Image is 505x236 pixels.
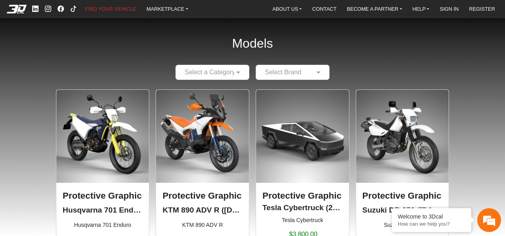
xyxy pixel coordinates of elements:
[262,216,343,224] small: Tesla Cybertruck
[56,90,149,183] img: 701 Enduronull2016-2024
[466,4,498,14] a: REGISTER
[356,90,449,183] img: DR 6501996-2024
[409,4,433,14] a: HELP
[309,4,340,14] a: CONTACT
[63,205,143,216] p: Husqvarna 701 Enduro (2016-2024)
[398,213,465,220] div: Welcome to 3Dcal
[398,221,465,227] p: How can we help you?
[162,205,243,216] p: KTM 890 ADV R (2023-2025)
[269,4,305,14] a: ABOUT US
[82,4,139,14] a: FIND YOUR VEHICLE
[262,189,343,203] p: Protective Graphic Kit
[344,4,405,14] a: BECOME A PARTNER
[437,4,462,14] a: SIGN IN
[262,202,343,214] p: Tesla Cybertruck (2024)
[362,189,443,203] p: Protective Graphic Kit
[162,189,243,203] p: Protective Graphic Kit
[143,4,191,14] a: MARKETPLACE
[362,221,443,229] small: Suzuki DR 650
[156,90,249,183] img: 890 ADV R null2023-2025
[63,221,143,229] small: Husqvarna 701 Enduro
[63,189,143,203] p: Protective Graphic Kit
[256,90,349,183] img: Cybertrucknull2024
[362,205,443,216] p: Suzuki DR 650 (1996-2024)
[162,221,243,229] small: KTM 890 ADV R
[232,25,273,62] h2: Models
